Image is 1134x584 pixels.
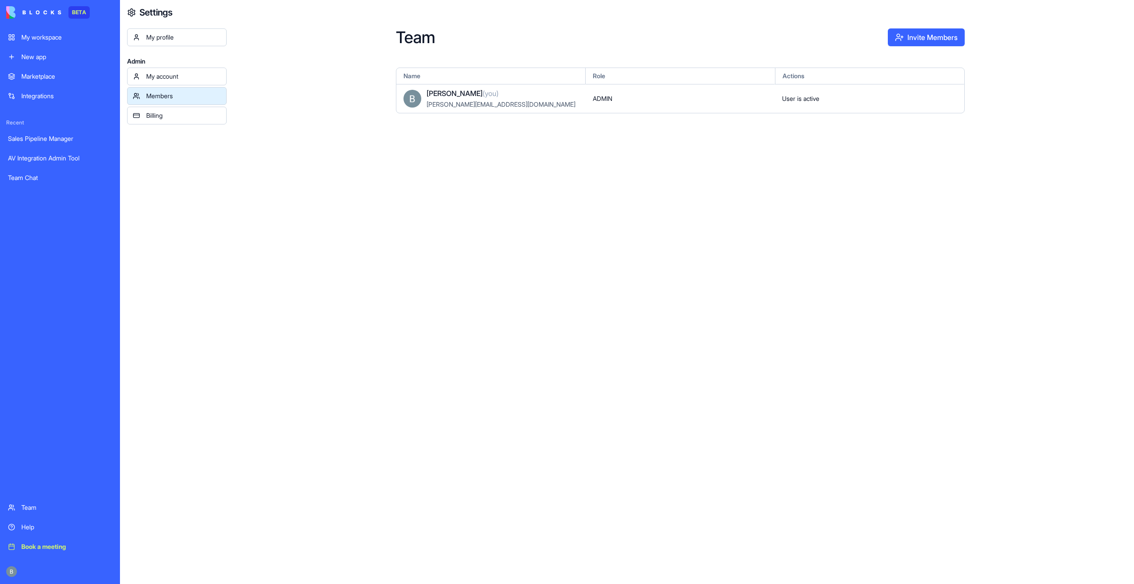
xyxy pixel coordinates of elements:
[127,107,227,124] a: Billing
[396,68,586,84] div: Name
[396,28,888,46] h2: Team
[21,52,112,61] div: New app
[3,130,117,148] a: Sales Pipeline Manager
[3,518,117,536] a: Help
[21,503,112,512] div: Team
[6,6,61,19] img: logo
[586,68,775,84] div: Role
[3,499,117,516] a: Team
[483,89,499,98] span: (you)
[146,33,221,42] div: My profile
[427,100,575,108] span: [PERSON_NAME][EMAIL_ADDRESS][DOMAIN_NAME]
[3,28,117,46] a: My workspace
[21,72,112,81] div: Marketplace
[3,169,117,187] a: Team Chat
[3,48,117,66] a: New app
[8,173,112,182] div: Team Chat
[146,111,221,120] div: Billing
[146,72,221,81] div: My account
[21,33,112,42] div: My workspace
[427,88,499,99] span: [PERSON_NAME]
[8,134,112,143] div: Sales Pipeline Manager
[3,149,117,167] a: AV Integration Admin Tool
[140,6,172,19] h4: Settings
[21,92,112,100] div: Integrations
[3,119,117,126] span: Recent
[127,57,227,66] span: Admin
[3,68,117,85] a: Marketplace
[21,542,112,551] div: Book a meeting
[127,87,227,105] a: Members
[403,90,421,108] img: ACg8ocIug40qN1SCXJiinWdltW7QsPxROn8ZAVDlgOtPD8eQfXIZmw=s96-c
[593,94,612,103] span: ADMIN
[775,68,964,84] div: Actions
[3,87,117,105] a: Integrations
[127,28,227,46] a: My profile
[68,6,90,19] div: BETA
[21,523,112,532] div: Help
[782,94,819,103] span: User is active
[127,68,227,85] a: My account
[888,28,965,46] button: Invite Members
[146,92,221,100] div: Members
[3,538,117,556] a: Book a meeting
[6,566,17,577] img: ACg8ocIug40qN1SCXJiinWdltW7QsPxROn8ZAVDlgOtPD8eQfXIZmw=s96-c
[6,6,90,19] a: BETA
[8,154,112,163] div: AV Integration Admin Tool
